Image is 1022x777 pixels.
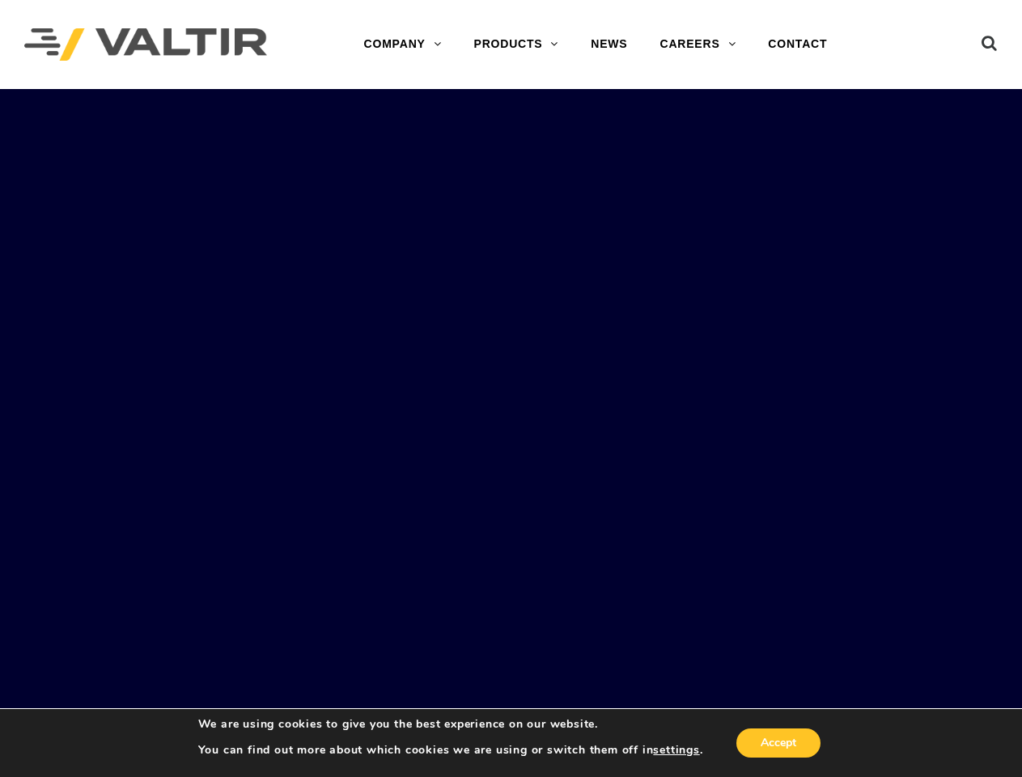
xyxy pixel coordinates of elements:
button: settings [653,743,699,758]
a: CAREERS [643,28,752,61]
p: You can find out more about which cookies we are using or switch them off in . [198,743,703,758]
button: Accept [736,728,821,758]
a: PRODUCTS [458,28,575,61]
img: Valtir [24,28,267,62]
a: CONTACT [752,28,843,61]
a: COMPANY [348,28,458,61]
p: We are using cookies to give you the best experience on our website. [198,717,703,732]
a: NEWS [575,28,643,61]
